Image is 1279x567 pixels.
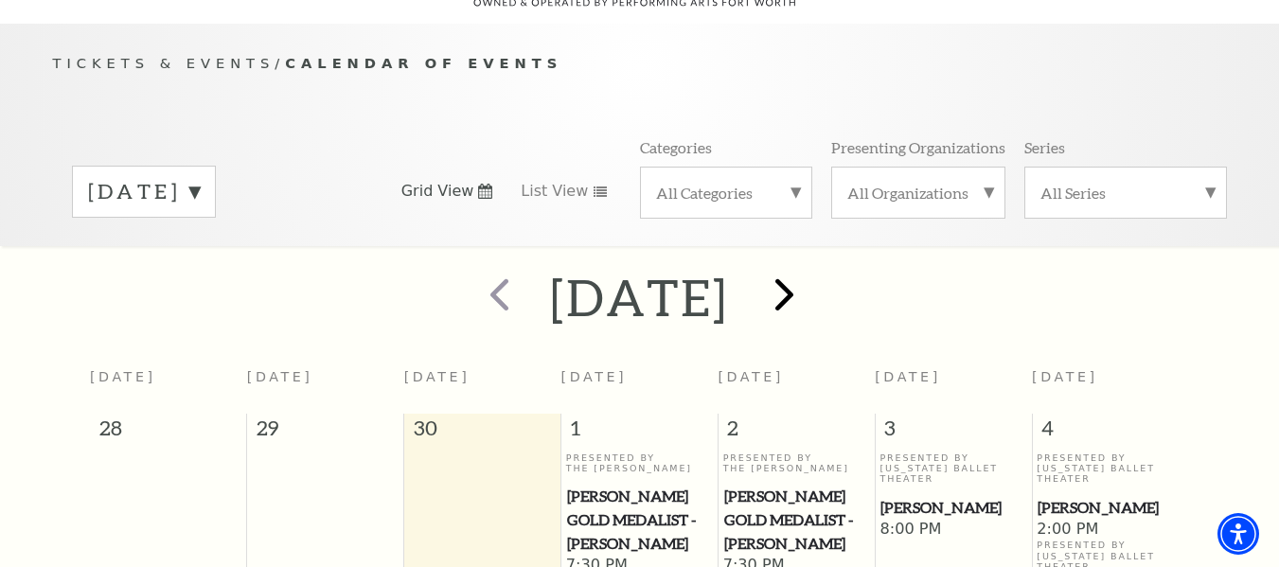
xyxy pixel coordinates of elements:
[90,369,156,384] span: [DATE]
[847,183,989,203] label: All Organizations
[723,485,870,555] a: Cliburn Gold Medalist - Aristo Sham
[719,414,875,452] span: 2
[880,496,1025,520] span: [PERSON_NAME]
[1033,414,1189,452] span: 4
[561,369,628,384] span: [DATE]
[53,52,1227,76] p: /
[401,181,474,202] span: Grid View
[463,264,532,331] button: prev
[521,181,588,202] span: List View
[1037,520,1184,540] span: 2:00 PM
[561,414,718,452] span: 1
[1037,452,1184,485] p: Presented By [US_STATE] Ballet Theater
[876,414,1032,452] span: 3
[724,485,869,555] span: [PERSON_NAME] Gold Medalist - [PERSON_NAME]
[1217,513,1259,555] div: Accessibility Menu
[879,496,1026,520] a: Peter Pan
[1037,496,1184,520] a: Peter Pan
[247,369,313,384] span: [DATE]
[285,55,562,71] span: Calendar of Events
[1040,183,1211,203] label: All Series
[656,183,796,203] label: All Categories
[1032,369,1098,384] span: [DATE]
[567,485,712,555] span: [PERSON_NAME] Gold Medalist - [PERSON_NAME]
[640,137,712,157] p: Categories
[404,414,560,452] span: 30
[718,369,784,384] span: [DATE]
[1038,496,1183,520] span: [PERSON_NAME]
[53,55,275,71] span: Tickets & Events
[1024,137,1065,157] p: Series
[747,264,816,331] button: next
[90,414,246,452] span: 28
[247,414,403,452] span: 29
[875,369,941,384] span: [DATE]
[879,452,1026,485] p: Presented By [US_STATE] Ballet Theater
[550,267,729,328] h2: [DATE]
[879,520,1026,540] span: 8:00 PM
[566,485,713,555] a: Cliburn Gold Medalist - Aristo Sham
[831,137,1005,157] p: Presenting Organizations
[88,177,200,206] label: [DATE]
[404,369,471,384] span: [DATE]
[566,452,713,474] p: Presented By The [PERSON_NAME]
[723,452,870,474] p: Presented By The [PERSON_NAME]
